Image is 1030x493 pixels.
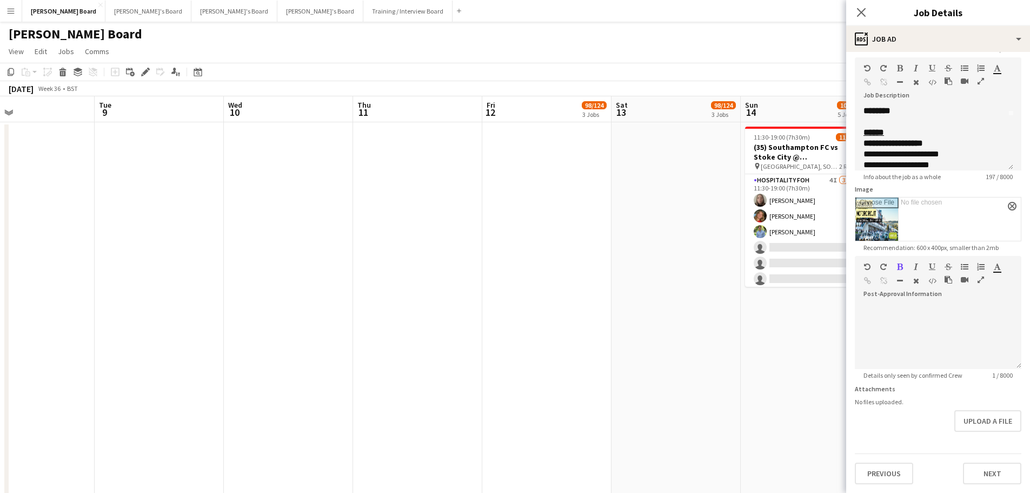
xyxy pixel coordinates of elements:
[81,44,114,58] a: Comms
[9,26,142,42] h1: [PERSON_NAME] Board
[855,385,895,393] label: Attachments
[67,84,78,93] div: BST
[954,410,1021,432] button: Upload a file
[945,64,952,73] button: Strikethrough
[36,84,63,93] span: Week 36
[22,1,105,22] button: [PERSON_NAME] Board
[9,47,24,56] span: View
[945,275,952,284] button: Paste as plain text
[863,64,871,73] button: Undo
[846,5,1030,19] h3: Job Details
[880,262,887,271] button: Redo
[928,262,936,271] button: Underline
[35,47,47,56] span: Edit
[855,398,1021,406] div: No files uploaded.
[896,64,903,73] button: Bold
[945,262,952,271] button: Strikethrough
[855,244,1007,252] span: Recommendation: 600 x 400px, smaller than 2mb
[912,277,920,285] button: Clear Formatting
[928,277,936,285] button: HTML Code
[363,1,453,22] button: Training / Interview Board
[855,173,949,181] span: Info about the job as a whole
[4,44,28,58] a: View
[896,277,903,285] button: Horizontal Line
[993,64,1001,73] button: Text Color
[191,1,277,22] button: [PERSON_NAME]'s Board
[846,26,1030,52] div: Job Ad
[963,463,1021,484] button: Next
[277,1,363,22] button: [PERSON_NAME]'s Board
[85,47,109,56] span: Comms
[961,275,968,284] button: Insert video
[977,64,985,73] button: Ordered List
[30,44,51,58] a: Edit
[896,262,903,271] button: Bold
[912,64,920,73] button: Italic
[105,1,191,22] button: [PERSON_NAME]'s Board
[961,262,968,271] button: Unordered List
[961,64,968,73] button: Unordered List
[977,275,985,284] button: Fullscreen
[855,463,913,484] button: Previous
[984,371,1021,379] span: 1 / 8000
[896,78,903,87] button: Horizontal Line
[912,262,920,271] button: Italic
[855,371,971,379] span: Details only seen by confirmed Crew
[945,77,952,86] button: Paste as plain text
[58,47,74,56] span: Jobs
[9,83,34,94] div: [DATE]
[977,262,985,271] button: Ordered List
[993,262,1001,271] button: Text Color
[880,64,887,73] button: Redo
[928,64,936,73] button: Underline
[977,77,985,86] button: Fullscreen
[928,78,936,87] button: HTML Code
[977,173,1021,181] span: 197 / 8000
[54,44,78,58] a: Jobs
[961,77,968,86] button: Insert video
[863,262,871,271] button: Undo
[912,78,920,87] button: Clear Formatting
